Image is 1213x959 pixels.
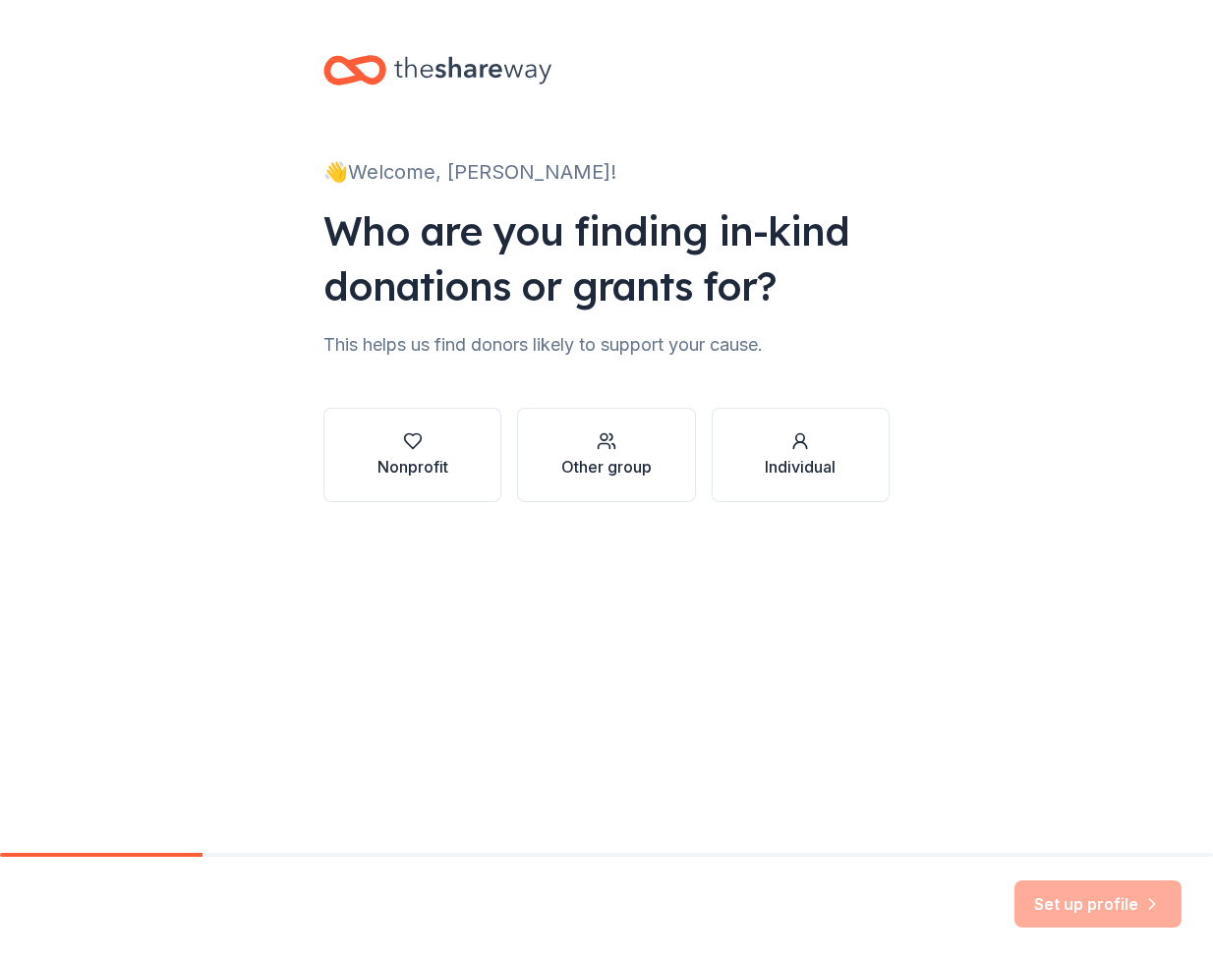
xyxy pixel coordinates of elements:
div: Who are you finding in-kind donations or grants for? [323,203,890,313]
div: 👋 Welcome, [PERSON_NAME]! [323,156,890,188]
div: Other group [561,455,652,479]
div: Nonprofit [377,455,448,479]
button: Other group [517,408,695,502]
div: This helps us find donors likely to support your cause. [323,329,890,361]
button: Individual [712,408,890,502]
div: Individual [765,455,836,479]
button: Nonprofit [323,408,501,502]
